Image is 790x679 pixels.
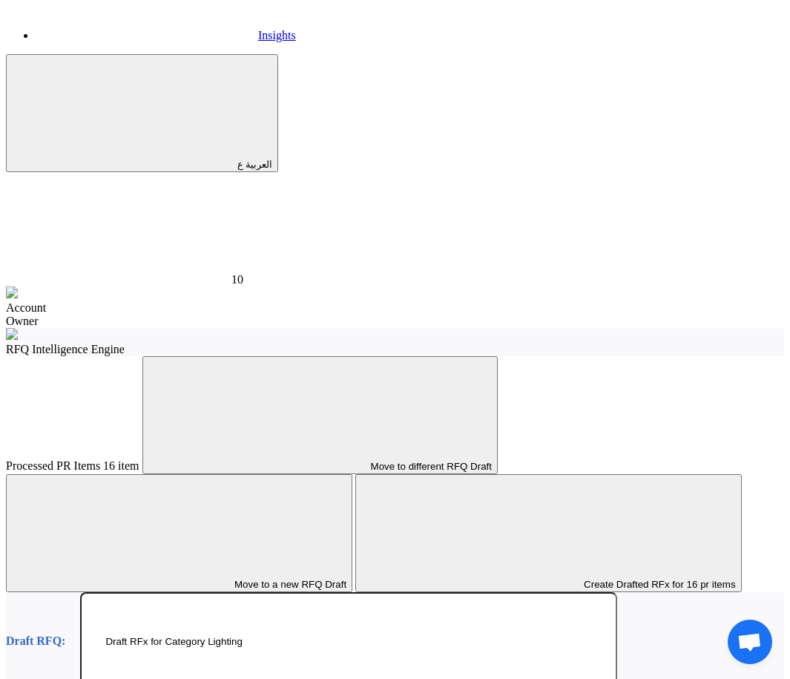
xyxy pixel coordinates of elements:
span: 10 [231,273,243,286]
button: Move to a new RFQ Draft [6,474,352,592]
div: Owner [6,315,784,328]
button: Move to different RFQ Draft [142,356,498,474]
a: Open chat [728,620,772,664]
img: empty_state_list.svg [6,328,18,340]
span: Processed PR Items [6,459,100,472]
span: 16 item [103,459,139,472]
button: العربية ع [6,54,278,172]
span: ع [237,159,243,170]
div: Account [6,301,784,315]
button: Create Drafted RFx for 16 pr items [355,474,741,592]
a: Insights [36,29,296,42]
span: العربية [246,159,272,170]
img: profile_test.png [6,286,18,298]
div: RFQ Intelligence Engine [6,343,784,356]
span: Draft RFQ: [6,634,65,647]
